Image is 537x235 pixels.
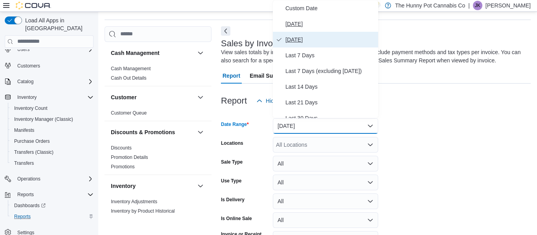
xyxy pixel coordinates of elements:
[14,190,94,199] span: Reports
[11,126,94,135] span: Manifests
[17,63,40,69] span: Customers
[14,45,33,54] button: Users
[221,197,245,203] label: Is Delivery
[8,136,97,147] button: Purchase Orders
[8,211,97,222] button: Reports
[468,1,470,10] p: |
[11,137,94,146] span: Purchase Orders
[285,113,375,123] span: Last 30 Days
[105,64,211,86] div: Cash Management
[111,199,157,204] a: Inventory Adjustments
[8,114,97,125] button: Inventory Manager (Classic)
[14,77,94,86] span: Catalog
[111,75,147,81] a: Cash Out Details
[17,46,29,53] span: Users
[8,103,97,114] button: Inventory Count
[273,0,378,118] div: Select listbox
[14,174,44,184] button: Operations
[111,49,160,57] h3: Cash Management
[111,93,136,101] h3: Customer
[16,2,51,9] img: Cova
[250,68,300,84] span: Email Subscription
[221,178,241,184] label: Use Type
[111,182,194,190] button: Inventory
[8,200,97,211] a: Dashboards
[111,155,148,160] a: Promotion Details
[14,202,46,209] span: Dashboards
[111,164,135,170] span: Promotions
[285,51,375,60] span: Last 7 Days
[111,218,160,223] a: Inventory Count Details
[105,143,211,175] div: Discounts & Promotions
[11,212,94,221] span: Reports
[14,160,34,166] span: Transfers
[285,19,375,29] span: [DATE]
[111,208,175,214] a: Inventory by Product Historical
[11,201,94,210] span: Dashboards
[111,128,194,136] button: Discounts & Promotions
[14,60,94,70] span: Customers
[285,82,375,91] span: Last 14 Days
[11,104,94,113] span: Inventory Count
[196,48,205,58] button: Cash Management
[8,147,97,158] button: Transfers (Classic)
[285,4,375,13] span: Custom Date
[111,128,175,136] h3: Discounts & Promotions
[14,213,31,220] span: Reports
[111,66,151,71] a: Cash Management
[11,126,37,135] a: Manifests
[111,145,132,151] a: Discounts
[14,127,34,133] span: Manifests
[111,93,194,101] button: Customer
[111,182,136,190] h3: Inventory
[11,201,49,210] a: Dashboards
[11,158,94,168] span: Transfers
[14,45,94,54] span: Users
[14,116,73,122] span: Inventory Manager (Classic)
[111,110,147,116] span: Customer Queue
[11,212,34,221] a: Reports
[221,39,284,48] h3: Sales by Invoice
[221,215,252,222] label: Is Online Sale
[111,49,194,57] button: Cash Management
[221,121,249,128] label: Date Range
[14,105,48,111] span: Inventory Count
[253,93,310,109] button: Hide Parameters
[11,115,76,124] a: Inventory Manager (Classic)
[111,154,148,160] span: Promotion Details
[196,93,205,102] button: Customer
[17,78,33,85] span: Catalog
[285,66,375,76] span: Last 7 Days (excluding [DATE])
[473,1,482,10] div: James Keighan
[14,149,53,155] span: Transfers (Classic)
[14,93,94,102] span: Inventory
[221,48,527,65] div: View sales totals by invoice for a specified date range. Details include payment methods and tax ...
[8,158,97,169] button: Transfers
[475,1,480,10] span: JK
[273,212,378,228] button: All
[221,26,230,36] button: Next
[2,189,97,200] button: Reports
[395,1,465,10] p: The Hunny Pot Cannabis Co
[2,76,97,87] button: Catalog
[2,60,97,71] button: Customers
[8,125,97,136] button: Manifests
[14,190,37,199] button: Reports
[17,191,34,198] span: Reports
[11,104,51,113] a: Inventory Count
[11,158,37,168] a: Transfers
[22,16,94,32] span: Load All Apps in [GEOGRAPHIC_DATA]
[14,61,43,71] a: Customers
[2,92,97,103] button: Inventory
[273,156,378,171] button: All
[273,118,378,134] button: [DATE]
[223,68,240,84] span: Report
[196,181,205,191] button: Inventory
[196,128,205,137] button: Discounts & Promotions
[14,93,40,102] button: Inventory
